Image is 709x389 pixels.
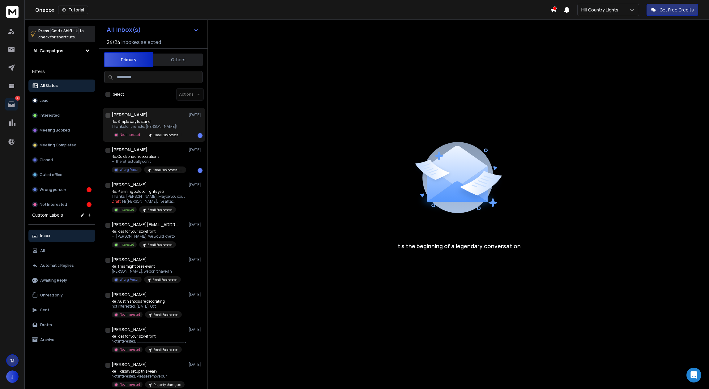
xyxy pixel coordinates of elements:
[28,124,95,136] button: Meeting Booked
[6,370,19,383] button: J
[5,98,18,110] a: 2
[148,243,172,247] p: Small Businesses
[28,94,95,107] button: Lead
[112,339,186,344] p: Not interested. ________________________________ From: [PERSON_NAME]
[112,257,147,263] h1: [PERSON_NAME]
[40,308,49,313] p: Sent
[40,158,53,162] p: Closed
[120,382,140,387] p: Not Interested
[102,24,204,36] button: All Inbox(s)
[153,53,203,67] button: Others
[122,199,177,204] span: Hi [PERSON_NAME], I’ve attac ...
[112,369,185,374] p: Re: Holiday setup this year?
[28,139,95,151] button: Meeting Completed
[189,292,203,297] p: [DATE]
[28,289,95,301] button: Unread only
[40,143,76,148] p: Meeting Completed
[40,278,67,283] p: Awaiting Reply
[40,322,52,327] p: Drafts
[396,242,521,250] p: It’s the beginning of a legendary conversation
[40,98,49,103] p: Lead
[120,312,140,317] p: Not Interested
[28,67,95,76] h3: Filters
[40,248,45,253] p: All
[40,172,62,177] p: Out of office
[28,244,95,257] button: All
[120,132,140,137] p: Not Interested
[40,187,66,192] p: Wrong person
[198,168,203,173] div: 1
[154,383,181,387] p: Property Managers
[28,184,95,196] button: Wrong person1
[28,169,95,181] button: Out of office
[28,109,95,122] button: Interested
[660,7,694,13] p: Get Free Credits
[154,313,178,317] p: Small Businesses
[112,182,147,188] h1: [PERSON_NAME]
[189,182,203,187] p: [DATE]
[154,133,178,137] p: Small Businesses
[40,293,63,298] p: Unread only
[112,326,147,333] h1: [PERSON_NAME]
[112,154,186,159] p: Re: Quick one on decorations
[40,83,58,88] p: All Status
[112,374,185,379] p: Not interested. Please remove our
[112,229,176,234] p: Re: Idea for your storefront
[28,198,95,211] button: Not Interested1
[28,319,95,331] button: Drafts
[28,334,95,346] button: Archive
[35,6,550,14] div: Onebox
[113,92,124,97] label: Select
[112,147,147,153] h1: [PERSON_NAME]
[112,361,147,368] h1: [PERSON_NAME]
[28,230,95,242] button: Inbox
[112,269,181,274] p: [PERSON_NAME], we don’t have an
[40,128,70,133] p: Meeting Booked
[40,263,74,268] p: Automatic Replies
[198,133,203,138] div: 1
[107,27,141,33] h1: All Inbox(s)
[40,233,50,238] p: Inbox
[189,327,203,332] p: [DATE]
[120,242,134,247] p: Interested
[28,80,95,92] button: All Status
[112,194,186,199] p: Thanks, [PERSON_NAME]. Maybe you could
[122,38,161,46] h3: Inboxes selected
[28,45,95,57] button: All Campaigns
[120,347,140,352] p: Not Interested
[112,222,180,228] h1: [PERSON_NAME][EMAIL_ADDRESS][DOMAIN_NAME]
[112,299,182,304] p: Re: Austin shops are decorating
[153,278,177,282] p: Small Businesses
[87,187,92,192] div: 1
[32,212,63,218] h3: Custom Labels
[154,348,178,352] p: Small Businesses
[107,38,120,46] span: 24 / 24
[189,112,203,117] p: [DATE]
[28,259,95,272] button: Automatic Replies
[120,167,139,172] p: Wrong Person
[58,6,88,14] button: Tutorial
[40,113,60,118] p: Interested
[40,337,54,342] p: Archive
[104,52,153,67] button: Primary
[15,96,20,101] p: 2
[189,147,203,152] p: [DATE]
[28,304,95,316] button: Sent
[112,292,147,298] h1: [PERSON_NAME]
[686,368,701,383] div: Open Intercom Messenger
[112,124,182,129] p: Thanks for the note, [PERSON_NAME]!
[112,334,186,339] p: Re: Idea for your storefront
[148,208,172,212] p: Small Businesses
[112,304,182,309] p: not interested. [DATE], Oct
[153,168,182,172] p: Small Businesses - Generic
[28,154,95,166] button: Closed
[112,159,186,164] p: Hi there! I actually don't
[647,4,698,16] button: Get Free Credits
[120,277,139,282] p: Wrong Person
[189,257,203,262] p: [DATE]
[112,119,182,124] p: Re: Simple way to stand
[581,7,621,13] p: Hill Country Lights
[112,234,176,239] p: Hi [PERSON_NAME]! We would love to
[189,222,203,227] p: [DATE]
